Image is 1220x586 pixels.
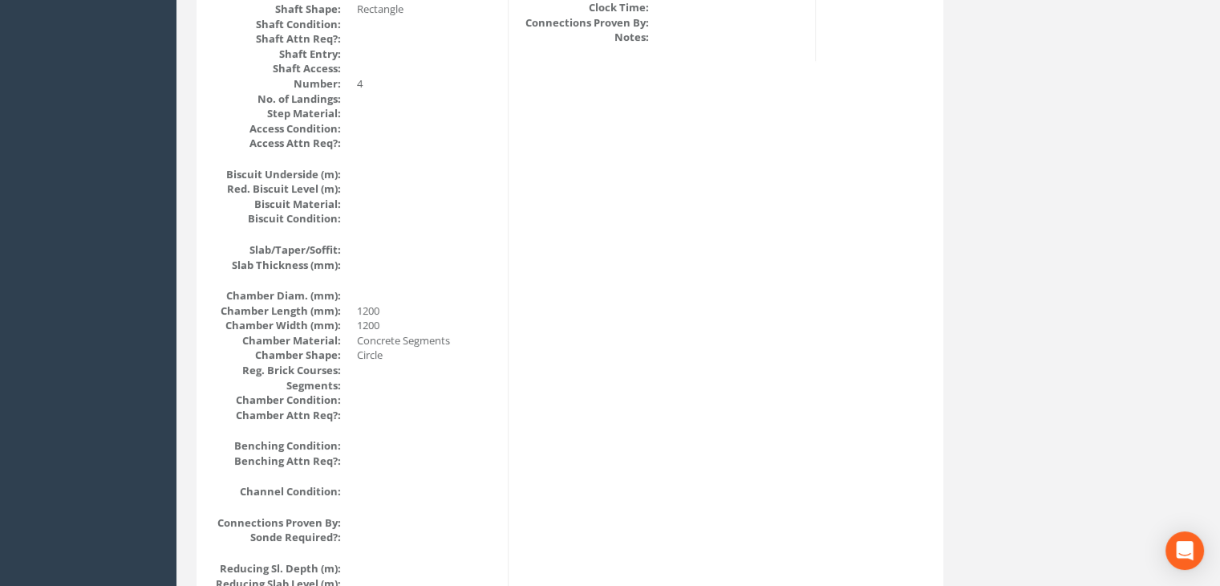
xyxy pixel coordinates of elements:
[213,181,341,197] dt: Red. Biscuit Level (m):
[213,17,341,32] dt: Shaft Condition:
[213,378,341,393] dt: Segments:
[213,348,341,363] dt: Chamber Shape:
[213,121,341,136] dt: Access Condition:
[213,438,341,454] dt: Benching Condition:
[213,167,341,182] dt: Biscuit Underside (m):
[213,61,341,76] dt: Shaft Access:
[213,393,341,408] dt: Chamber Condition:
[357,318,496,333] dd: 1200
[213,561,341,576] dt: Reducing Sl. Depth (m):
[213,211,341,226] dt: Biscuit Condition:
[357,303,496,319] dd: 1200
[521,30,649,45] dt: Notes:
[213,288,341,303] dt: Chamber Diam. (mm):
[213,454,341,469] dt: Benching Attn Req?:
[357,333,496,348] dd: Concrete Segments
[1165,531,1204,570] div: Open Intercom Messenger
[213,197,341,212] dt: Biscuit Material:
[213,2,341,17] dt: Shaft Shape:
[521,15,649,31] dt: Connections Proven By:
[213,318,341,333] dt: Chamber Width (mm):
[213,303,341,319] dt: Chamber Length (mm):
[213,515,341,531] dt: Connections Proven By:
[357,348,496,363] dd: Circle
[213,31,341,47] dt: Shaft Attn Req?:
[213,258,341,273] dt: Slab Thickness (mm):
[357,76,496,92] dd: 4
[213,47,341,62] dt: Shaft Entry:
[213,136,341,151] dt: Access Attn Req?:
[213,76,341,92] dt: Number:
[213,106,341,121] dt: Step Material:
[213,363,341,378] dt: Reg. Brick Courses:
[213,242,341,258] dt: Slab/Taper/Soffit:
[213,333,341,348] dt: Chamber Material:
[213,92,341,107] dt: No. of Landings:
[213,530,341,545] dt: Sonde Required?:
[213,408,341,423] dt: Chamber Attn Req?:
[357,2,496,17] dd: Rectangle
[213,484,341,499] dt: Channel Condition:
